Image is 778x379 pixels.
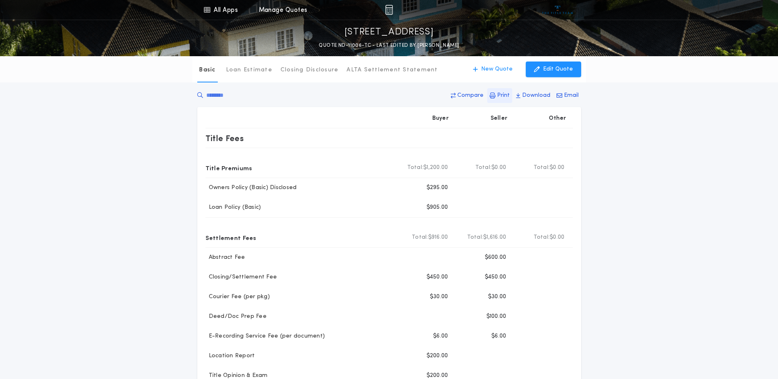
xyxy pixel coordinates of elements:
[550,164,564,172] span: $0.00
[205,184,297,192] p: Owners Policy (Basic) Disclosed
[534,233,550,242] b: Total:
[319,41,459,50] p: QUOTE ND-11006-TC - LAST EDITED BY [PERSON_NAME]
[432,114,449,123] p: Buyer
[205,332,325,340] p: E-Recording Service Fee (per document)
[481,65,513,73] p: New Quote
[427,273,448,281] p: $450.00
[428,233,448,242] span: $916.00
[475,164,492,172] b: Total:
[534,164,550,172] b: Total:
[491,332,506,340] p: $6.00
[465,62,521,77] button: New Quote
[427,203,448,212] p: $905.00
[457,91,484,100] p: Compare
[226,66,272,74] p: Loan Estimate
[281,66,339,74] p: Closing Disclosure
[205,231,256,244] p: Settlement Fees
[433,332,448,340] p: $6.00
[554,88,581,103] button: Email
[522,91,550,100] p: Download
[427,352,448,360] p: $200.00
[485,253,506,262] p: $600.00
[412,233,428,242] b: Total:
[488,293,506,301] p: $30.00
[550,233,564,242] span: $0.00
[549,114,566,123] p: Other
[542,6,573,14] img: vs-icon
[491,164,506,172] span: $0.00
[497,91,510,100] p: Print
[345,26,434,39] p: [STREET_ADDRESS]
[199,66,215,74] p: Basic
[491,114,508,123] p: Seller
[407,164,424,172] b: Total:
[427,184,448,192] p: $295.00
[205,132,244,145] p: Title Fees
[205,352,255,360] p: Location Report
[430,293,448,301] p: $30.00
[513,88,553,103] button: Download
[205,273,277,281] p: Closing/Settlement Fee
[486,313,506,321] p: $100.00
[347,66,438,74] p: ALTA Settlement Statement
[526,62,581,77] button: Edit Quote
[543,65,573,73] p: Edit Quote
[487,88,512,103] button: Print
[205,293,270,301] p: Courier Fee (per pkg)
[423,164,448,172] span: $1,200.00
[448,88,486,103] button: Compare
[564,91,579,100] p: Email
[385,5,393,15] img: img
[483,233,506,242] span: $1,616.00
[485,273,506,281] p: $450.00
[205,313,267,321] p: Deed/Doc Prep Fee
[205,203,261,212] p: Loan Policy (Basic)
[467,233,484,242] b: Total:
[205,161,252,174] p: Title Premiums
[205,253,245,262] p: Abstract Fee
